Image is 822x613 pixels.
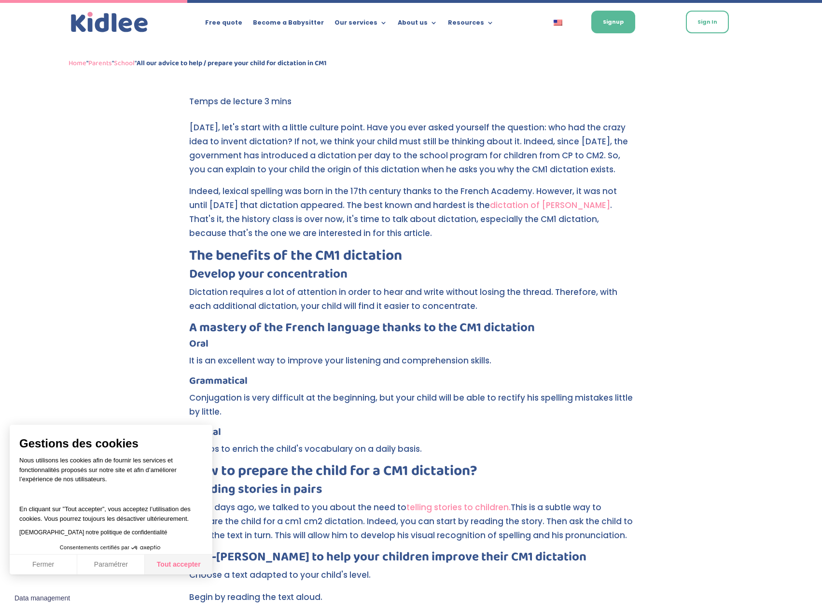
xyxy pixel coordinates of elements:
[189,268,633,285] h3: Develop your concentration
[686,11,729,33] a: Sign In
[189,483,633,501] h3: Reading stories in pairs
[69,57,327,69] span: " " "
[14,594,70,603] span: Data management
[60,545,129,550] span: Consentements certifiés par
[189,551,633,568] h3: A 10-[PERSON_NAME] to help your children improve their CM1 dictation
[137,57,327,69] strong: All our advice to help / prepare your child for dictation in CM1
[189,249,633,268] h2: The benefits of the CM1 dictation
[406,502,511,513] a: telling stories to children.
[69,10,151,35] a: Kidlee Logo
[205,19,242,30] a: Free quote
[77,555,145,575] button: Paramétrer
[334,19,387,30] a: Our services
[145,555,212,575] button: Tout accepter
[189,568,633,590] p: Choose a text adapted to your child's level.
[189,442,633,464] p: It helps to enrich the child's vocabulary on a daily basis.
[69,10,151,35] img: logo_kidlee_blue
[189,376,633,391] h4: Grammatical
[448,19,494,30] a: Resources
[591,11,635,33] a: Signup
[189,285,633,321] p: Dictation requires a lot of attention in order to hear and write without losing the thread. There...
[398,19,437,30] a: About us
[189,427,633,442] h4: Lexical
[189,354,633,376] p: It is an excellent way to improve your listening and comprehension skills.
[19,436,203,451] span: Gestions des cookies
[19,529,167,536] a: [DEMOGRAPHIC_DATA] notre politique de confidentialité
[490,199,610,211] a: dictation of [PERSON_NAME]
[88,57,112,69] a: Parents
[189,121,633,185] p: [DATE], let's start with a little culture point. Have you ever asked yourself the question: who h...
[69,57,86,69] a: Home
[19,495,203,524] p: En cliquant sur ”Tout accepter”, vous acceptez l’utilisation des cookies. Vous pourrez toujours l...
[189,321,633,339] h3: A mastery of the French language thanks to the CM1 dictation
[19,456,203,490] p: Nous utilisons les cookies afin de fournir les services et fonctionnalités proposés sur notre sit...
[189,501,633,551] p: A few days ago, we talked to you about the need to This is a subtle way to prepare the child for ...
[189,464,633,483] h2: How to prepare the child for a CM1 dictation?
[131,533,160,562] svg: Axeptio
[9,588,76,609] button: Fermer le widget sans consentement
[55,542,167,554] button: Consentements certifiés par
[554,20,562,26] img: English
[189,339,633,354] h4: Oral
[189,184,633,249] p: Indeed, lexical spelling was born in the 17th century thanks to the French Academy. However, it w...
[189,391,633,427] p: Conjugation is very difficult at the beginning, but your child will be able to rectify his spelli...
[189,590,633,613] p: Begin by reading the text aloud.
[10,555,77,575] button: Fermer
[114,57,135,69] a: School
[253,19,324,30] a: Become a Babysitter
